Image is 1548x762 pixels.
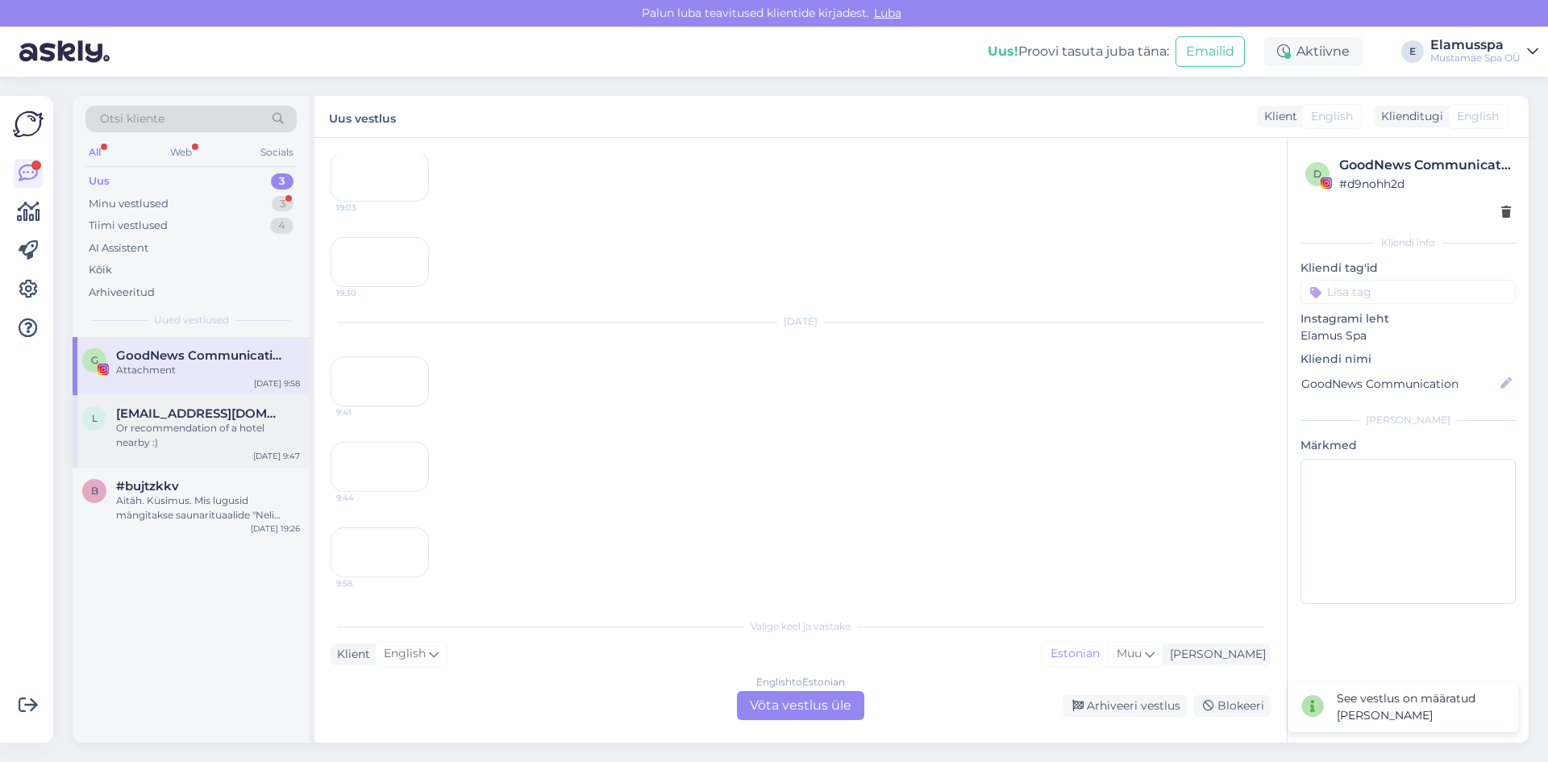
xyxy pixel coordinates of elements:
span: #bujtzkkv [116,479,179,493]
span: 19:03 [336,202,397,214]
p: Kliendi nimi [1300,351,1516,368]
b: Uus! [988,44,1018,59]
span: English [1457,108,1499,125]
div: Blokeeri [1193,695,1271,717]
p: Märkmed [1300,437,1516,454]
span: 9:41 [336,406,397,418]
div: Proovi tasuta juba täna: [988,42,1169,61]
p: Elamus Spa [1300,327,1516,344]
span: lssaaltonen@gmail.com [116,406,284,421]
div: Estonian [1042,642,1108,666]
span: 19:30 [336,287,397,299]
span: Uued vestlused [154,313,229,327]
a: ElamusspaMustamäe Spa OÜ [1430,39,1538,65]
div: # d9nohh2d [1339,175,1511,193]
div: [DATE] 19:26 [251,523,300,535]
div: Klient [331,646,370,663]
div: Võta vestlus üle [737,691,864,720]
div: AI Assistent [89,240,148,256]
span: b [91,485,98,497]
div: [DATE] [331,314,1271,329]
div: Kliendi info [1300,235,1516,250]
span: 9:44 [336,492,397,504]
div: [PERSON_NAME] [1300,413,1516,427]
div: Socials [257,142,297,163]
div: All [85,142,104,163]
div: Tiimi vestlused [89,218,168,234]
div: Klienditugi [1375,108,1443,125]
label: Uus vestlus [329,106,396,127]
div: 3 [271,173,293,189]
div: Mustamäe Spa OÜ [1430,52,1521,65]
div: See vestlus on määratud [PERSON_NAME] [1337,690,1505,724]
div: Elamusspa [1430,39,1521,52]
div: Aitäh. Küsimus. Mis lugusid mängitakse saunarituaalide "Neli aastaaega" ja "Vihtade vägi" ajal? [116,493,300,523]
div: Arhiveeritud [89,285,155,301]
div: Minu vestlused [89,196,169,212]
p: Instagrami leht [1300,310,1516,327]
span: l [92,412,98,424]
p: Kliendi tag'id [1300,260,1516,277]
div: Web [167,142,195,163]
div: English to Estonian [756,675,845,689]
div: 4 [270,218,293,234]
div: GoodNews Communication [1339,156,1511,175]
span: Otsi kliente [100,110,164,127]
span: Luba [869,6,906,20]
button: Emailid [1176,36,1245,67]
span: d [1313,168,1321,180]
div: Valige keel ja vastake [331,619,1271,634]
div: Aktiivne [1264,37,1363,66]
div: [PERSON_NAME] [1163,646,1266,663]
div: [DATE] 9:58 [254,377,300,389]
img: Askly Logo [13,109,44,139]
span: 9:58 [336,577,397,589]
div: Or recommendation of a hotel nearby :) [116,421,300,450]
div: Attachment [116,363,300,377]
div: 3 [272,196,293,212]
div: [DATE] 9:47 [253,450,300,462]
div: Klient [1258,108,1297,125]
input: Lisa nimi [1301,375,1497,393]
span: GoodNews Communication [116,348,284,363]
span: G [91,354,98,366]
div: Kõik [89,262,112,278]
input: Lisa tag [1300,280,1516,304]
div: Arhiveeri vestlus [1063,695,1187,717]
span: English [384,645,426,663]
div: E [1401,40,1424,63]
div: Uus [89,173,110,189]
span: Muu [1117,646,1142,660]
span: English [1311,108,1353,125]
